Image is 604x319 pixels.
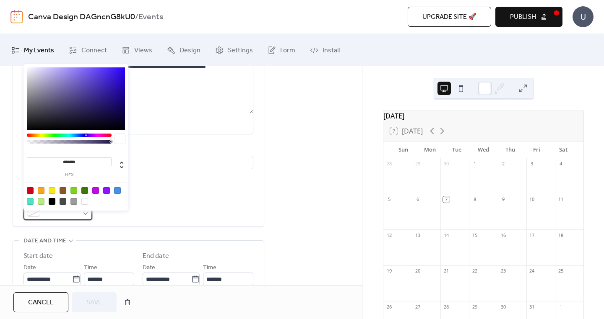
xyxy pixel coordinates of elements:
[135,9,138,25] b: /
[523,141,550,158] div: Fri
[23,144,252,154] div: Location
[38,198,44,205] div: #B8E986
[38,187,44,194] div: #F5A623
[443,196,449,203] div: 7
[134,44,152,57] span: Views
[24,44,54,57] span: My Events
[414,232,421,238] div: 13
[386,304,392,310] div: 26
[92,187,99,194] div: #BD10E0
[180,44,200,57] span: Design
[143,263,155,273] span: Date
[510,12,536,22] span: Publish
[529,161,535,167] div: 3
[23,236,66,246] span: Date and time
[417,141,444,158] div: Mon
[443,141,470,158] div: Tue
[28,9,135,25] a: Canva Design DAGncnG8kU0
[390,141,417,158] div: Sun
[60,198,66,205] div: #4A4A4A
[529,196,535,203] div: 10
[23,251,53,261] div: Start date
[443,161,449,167] div: 30
[323,44,340,57] span: Install
[500,268,507,274] div: 23
[414,161,421,167] div: 29
[529,304,535,310] div: 31
[81,198,88,205] div: #FFFFFF
[414,268,421,274] div: 20
[203,263,216,273] span: Time
[386,196,392,203] div: 5
[443,304,449,310] div: 28
[81,187,88,194] div: #417505
[70,198,77,205] div: #9B9B9B
[228,44,253,57] span: Settings
[13,292,68,312] button: Cancel
[495,7,562,27] button: Publish
[550,141,577,158] div: Sat
[304,37,346,63] a: Install
[27,187,34,194] div: #D0021B
[414,304,421,310] div: 27
[500,161,507,167] div: 2
[209,37,259,63] a: Settings
[161,37,207,63] a: Design
[62,37,113,63] a: Connect
[49,187,55,194] div: #F8E71C
[557,232,564,238] div: 18
[573,6,594,27] div: U
[49,198,55,205] div: #000000
[557,268,564,274] div: 25
[497,141,523,158] div: Thu
[422,12,476,22] span: Upgrade site 🚀
[471,196,478,203] div: 8
[471,232,478,238] div: 15
[23,263,36,273] span: Date
[70,187,77,194] div: #7ED321
[5,37,60,63] a: My Events
[28,298,54,308] span: Cancel
[557,196,564,203] div: 11
[114,187,121,194] div: #4A90E2
[386,268,392,274] div: 19
[529,232,535,238] div: 17
[10,10,23,23] img: logo
[386,161,392,167] div: 28
[60,187,66,194] div: #8B572A
[529,268,535,274] div: 24
[470,141,497,158] div: Wed
[143,251,169,261] div: End date
[84,263,97,273] span: Time
[471,304,478,310] div: 29
[383,111,583,121] div: [DATE]
[280,44,295,57] span: Form
[103,187,110,194] div: #9013FE
[557,161,564,167] div: 4
[261,37,302,63] a: Form
[500,304,507,310] div: 30
[408,7,491,27] button: Upgrade site 🚀
[500,196,507,203] div: 9
[81,44,107,57] span: Connect
[443,268,449,274] div: 21
[471,161,478,167] div: 1
[138,9,163,25] b: Events
[27,198,34,205] div: #50E3C2
[500,232,507,238] div: 16
[27,173,112,178] label: hex
[414,196,421,203] div: 6
[443,232,449,238] div: 14
[115,37,159,63] a: Views
[471,268,478,274] div: 22
[557,304,564,310] div: 1
[386,232,392,238] div: 12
